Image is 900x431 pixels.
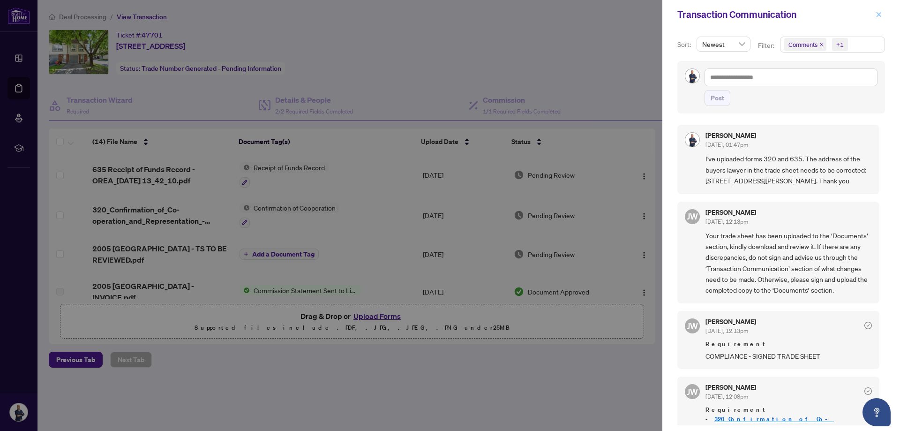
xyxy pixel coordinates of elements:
span: [DATE], 12:13pm [705,218,748,225]
span: close [819,42,824,47]
span: Comments [784,38,826,51]
span: Your trade sheet has been uploaded to the ‘Documents’ section, kindly download and review it. If ... [705,230,872,296]
span: check-circle [864,322,872,329]
span: COMPLIANCE - SIGNED TRADE SHEET [705,351,872,362]
p: Filter: [758,40,776,51]
span: close [876,11,882,18]
span: [DATE], 12:13pm [705,327,748,334]
span: JW [687,210,698,223]
span: [DATE], 01:47pm [705,141,748,148]
h5: [PERSON_NAME] [705,132,756,139]
img: Profile Icon [685,69,699,83]
span: Requirement [705,340,872,349]
h5: [PERSON_NAME] [705,209,756,216]
span: Newest [702,37,745,51]
p: Sort: [677,39,693,50]
h5: [PERSON_NAME] [705,318,756,325]
div: +1 [836,40,844,49]
span: I've uploaded forms 320 and 635. The address of the buyers lawyer in the trade sheet needs to be ... [705,153,872,186]
span: [DATE], 12:08pm [705,393,748,400]
button: Post [705,90,730,106]
span: JW [687,385,698,398]
div: Transaction Communication [677,8,873,22]
span: Comments [788,40,817,49]
img: Profile Icon [685,133,699,147]
span: JW [687,319,698,333]
h5: [PERSON_NAME] [705,384,756,391]
span: check-circle [864,387,872,395]
button: Open asap [862,398,891,426]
